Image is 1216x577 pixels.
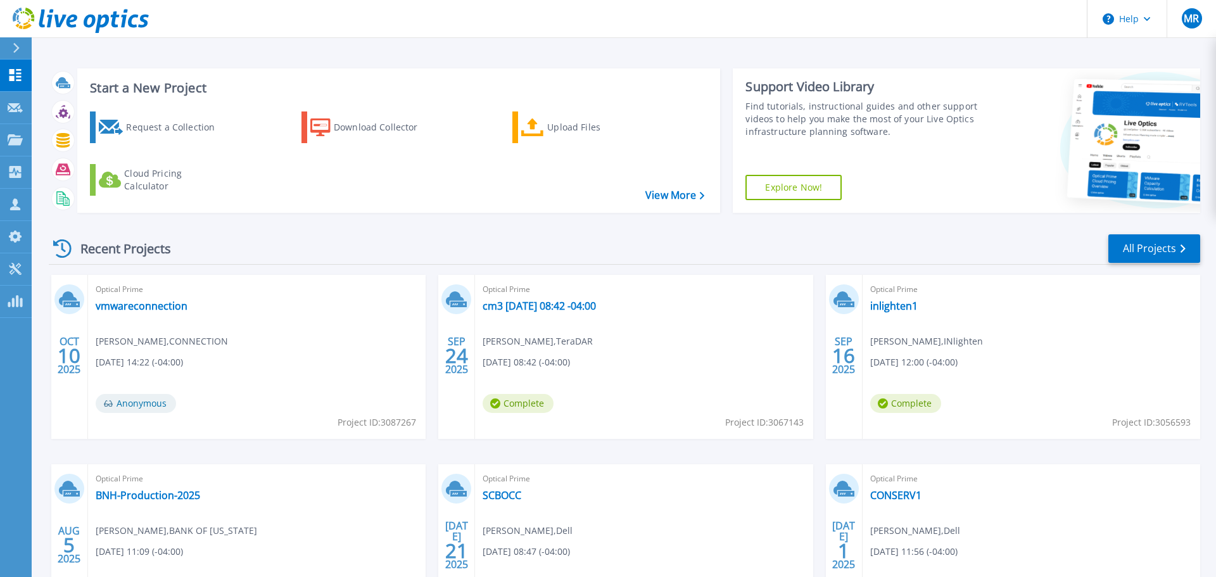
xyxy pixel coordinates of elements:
[870,524,960,538] span: [PERSON_NAME] , Dell
[483,300,596,312] a: cm3 [DATE] 08:42 -04:00
[870,489,921,502] a: CONSERV1
[57,522,81,568] div: AUG 2025
[124,167,225,193] div: Cloud Pricing Calculator
[334,115,435,140] div: Download Collector
[870,545,958,559] span: [DATE] 11:56 (-04:00)
[445,545,468,556] span: 21
[745,175,842,200] a: Explore Now!
[301,111,443,143] a: Download Collector
[445,350,468,361] span: 24
[90,81,704,95] h3: Start a New Project
[58,350,80,361] span: 10
[870,394,941,413] span: Complete
[745,79,984,95] div: Support Video Library
[483,524,573,538] span: [PERSON_NAME] , Dell
[483,545,570,559] span: [DATE] 08:47 (-04:00)
[870,282,1193,296] span: Optical Prime
[90,111,231,143] a: Request a Collection
[445,333,469,379] div: SEP 2025
[483,334,593,348] span: [PERSON_NAME] , TeraDAR
[645,189,704,201] a: View More
[832,333,856,379] div: SEP 2025
[96,545,183,559] span: [DATE] 11:09 (-04:00)
[870,334,983,348] span: [PERSON_NAME] , INlighten
[57,333,81,379] div: OCT 2025
[96,355,183,369] span: [DATE] 14:22 (-04:00)
[870,472,1193,486] span: Optical Prime
[725,415,804,429] span: Project ID: 3067143
[745,100,984,138] div: Find tutorials, instructional guides and other support videos to help you make the most of your L...
[832,350,855,361] span: 16
[483,394,554,413] span: Complete
[870,300,918,312] a: inlighten1
[445,522,469,568] div: [DATE] 2025
[870,355,958,369] span: [DATE] 12:00 (-04:00)
[96,394,176,413] span: Anonymous
[90,164,231,196] a: Cloud Pricing Calculator
[1184,13,1199,23] span: MR
[96,334,228,348] span: [PERSON_NAME] , CONNECTION
[63,540,75,550] span: 5
[96,300,187,312] a: vmwareconnection
[96,472,418,486] span: Optical Prime
[1108,234,1200,263] a: All Projects
[483,282,805,296] span: Optical Prime
[126,115,227,140] div: Request a Collection
[547,115,649,140] div: Upload Files
[1112,415,1191,429] span: Project ID: 3056593
[49,233,188,264] div: Recent Projects
[832,522,856,568] div: [DATE] 2025
[96,524,257,538] span: [PERSON_NAME] , BANK OF [US_STATE]
[483,472,805,486] span: Optical Prime
[483,355,570,369] span: [DATE] 08:42 (-04:00)
[838,545,849,556] span: 1
[483,489,521,502] a: SCBOCC
[96,282,418,296] span: Optical Prime
[512,111,654,143] a: Upload Files
[96,489,200,502] a: BNH-Production-2025
[338,415,416,429] span: Project ID: 3087267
